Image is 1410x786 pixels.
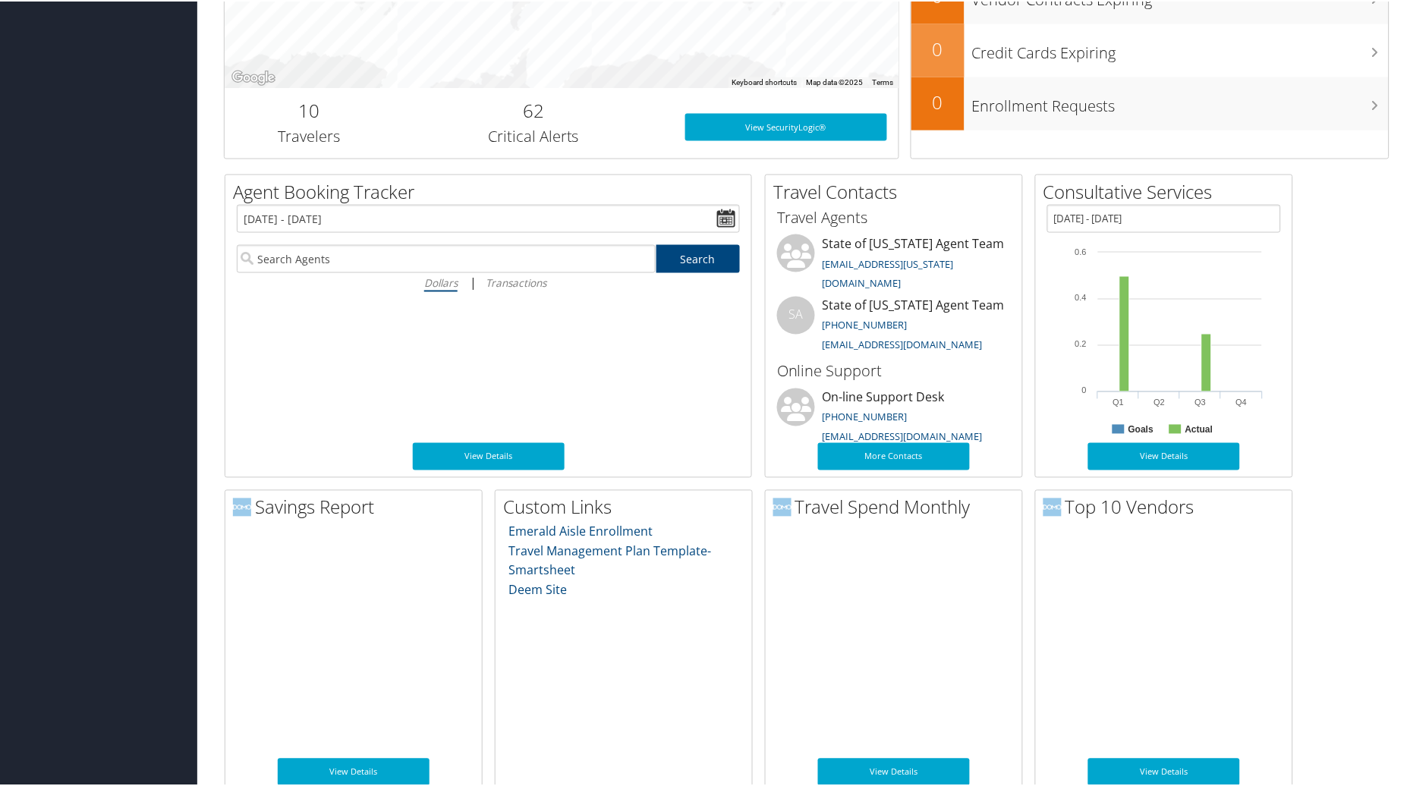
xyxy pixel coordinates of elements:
h2: Agent Booking Tracker [233,178,751,203]
tspan: 0.4 [1075,292,1087,301]
li: State of [US_STATE] Agent Team [770,295,1018,357]
h3: Travelers [236,124,382,146]
text: Q2 [1154,397,1166,406]
h3: Enrollment Requests [972,86,1389,115]
a: 0Credit Cards Expiring [911,23,1389,76]
a: More Contacts [818,442,970,469]
h2: Travel Spend Monthly [773,493,1022,519]
h2: 0 [911,35,965,61]
span: Map data ©2025 [807,77,864,85]
h3: Critical Alerts [404,124,663,146]
text: Q3 [1195,397,1207,406]
a: [EMAIL_ADDRESS][US_STATE][DOMAIN_NAME] [823,256,954,289]
a: View Details [1088,757,1240,784]
h3: Credit Cards Expiring [972,33,1389,62]
h2: Custom Links [503,493,752,519]
h2: Savings Report [233,493,482,519]
h3: Travel Agents [777,206,1011,227]
a: [PHONE_NUMBER] [823,317,908,331]
img: domo-logo.png [1043,497,1062,515]
h2: 62 [404,96,663,122]
a: View Details [278,757,430,784]
h3: Online Support [777,360,1011,381]
a: Search [656,244,741,272]
h2: Consultative Services [1043,178,1292,203]
li: On-line Support Desk [770,387,1018,449]
a: Open this area in Google Maps (opens a new window) [228,67,279,86]
img: domo-logo.png [233,497,251,515]
a: Emerald Aisle Enrollment [509,522,653,539]
i: Transactions [486,274,546,288]
img: domo-logo.png [773,497,792,515]
div: | [237,272,740,291]
h2: Top 10 Vendors [1043,493,1292,519]
h2: 0 [911,88,965,114]
a: [EMAIL_ADDRESS][DOMAIN_NAME] [823,429,983,442]
a: 0Enrollment Requests [911,76,1389,129]
a: Travel Management Plan Template- Smartsheet [509,542,712,578]
i: Dollars [424,274,458,288]
a: [EMAIL_ADDRESS][DOMAIN_NAME] [823,337,983,351]
a: [PHONE_NUMBER] [823,409,908,423]
a: View Details [818,757,970,784]
button: Keyboard shortcuts [732,76,798,86]
h2: 10 [236,96,382,122]
text: Q4 [1236,397,1248,406]
a: Deem Site [509,580,568,597]
a: View Details [413,442,565,469]
img: Google [228,67,279,86]
tspan: 0.6 [1075,246,1087,255]
tspan: 0 [1082,385,1087,394]
h2: Travel Contacts [773,178,1022,203]
tspan: 0.2 [1075,338,1087,347]
div: SA [777,295,815,333]
li: State of [US_STATE] Agent Team [770,233,1018,295]
text: Goals [1128,423,1154,434]
a: Terms (opens in new tab) [873,77,894,85]
a: View Details [1088,442,1240,469]
a: View SecurityLogic® [685,112,887,140]
text: Q1 [1113,397,1125,406]
text: Actual [1185,423,1213,434]
input: Search Agents [237,244,656,272]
